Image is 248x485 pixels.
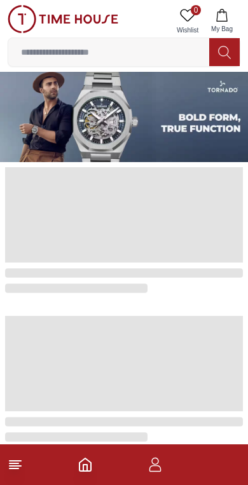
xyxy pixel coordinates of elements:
[8,5,118,33] img: ...
[206,24,238,34] span: My Bag
[172,25,203,35] span: Wishlist
[203,5,240,38] button: My Bag
[172,5,203,38] a: 0Wishlist
[191,5,201,15] span: 0
[78,457,93,472] a: Home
